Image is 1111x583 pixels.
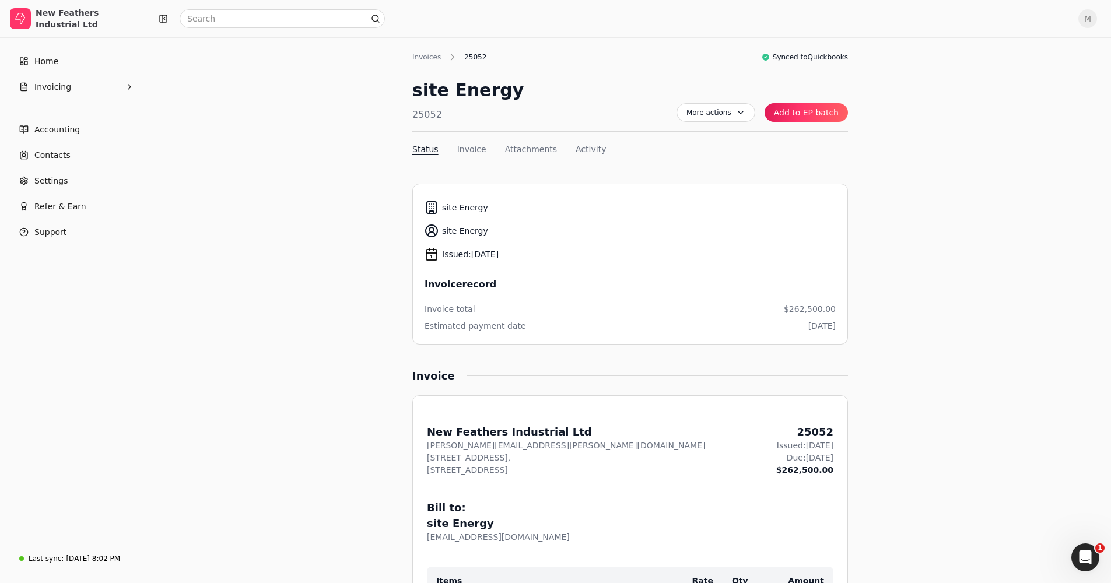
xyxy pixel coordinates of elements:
button: Refer & Earn [5,195,144,218]
a: Last sync:[DATE] 8:02 PM [5,548,144,569]
span: Support [34,226,66,238]
button: Invoicing [5,75,144,99]
div: [DATE] [808,320,836,332]
iframe: Intercom live chat [1071,543,1099,571]
button: More actions [677,103,755,122]
button: Add to EP batch [765,103,848,122]
div: [PERSON_NAME][EMAIL_ADDRESS][PERSON_NAME][DOMAIN_NAME] [427,440,705,452]
span: site Energy [442,202,488,214]
span: Refer & Earn [34,201,86,213]
button: Invoice [457,143,486,156]
div: $262,500.00 [776,464,833,476]
div: Invoice total [425,303,475,315]
div: [DATE] 8:02 PM [66,553,120,564]
span: Home [34,55,58,68]
nav: Breadcrumb [412,51,492,63]
input: Search [180,9,385,28]
div: Due: [DATE] [776,452,833,464]
button: Status [412,143,439,156]
div: New Feathers Industrial Ltd [36,7,139,30]
a: Home [5,50,144,73]
div: Last sync: [29,553,64,564]
span: 1 [1095,543,1105,553]
div: site Energy [412,77,524,103]
div: $262,500.00 [784,303,836,315]
button: Support [5,220,144,244]
div: site Energy [427,515,833,531]
a: Accounting [5,118,144,141]
span: Settings [34,175,68,187]
div: [STREET_ADDRESS], [427,452,705,464]
div: Bill to: [427,500,833,515]
span: Invoice record [425,278,508,291]
div: New Feathers Industrial Ltd [427,424,705,440]
span: Accounting [34,124,80,136]
a: Contacts [5,143,144,167]
button: M [1078,9,1097,28]
div: 25052 [776,424,833,440]
div: Issued: [DATE] [776,440,833,452]
a: Settings [5,169,144,192]
div: Invoices [412,52,447,62]
button: Attachments [505,143,557,156]
div: 25052 [412,108,524,122]
div: [STREET_ADDRESS] [427,464,705,476]
span: Invoicing [34,81,71,93]
div: 25052 [458,52,492,62]
div: [EMAIL_ADDRESS][DOMAIN_NAME] [427,531,833,543]
span: site Energy [442,225,488,237]
span: Issued: [DATE] [442,248,499,261]
span: Contacts [34,149,71,161]
span: Synced to Quickbooks [773,52,848,62]
div: Invoice [412,368,467,384]
div: Estimated payment date [425,320,526,332]
button: Activity [576,143,606,156]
